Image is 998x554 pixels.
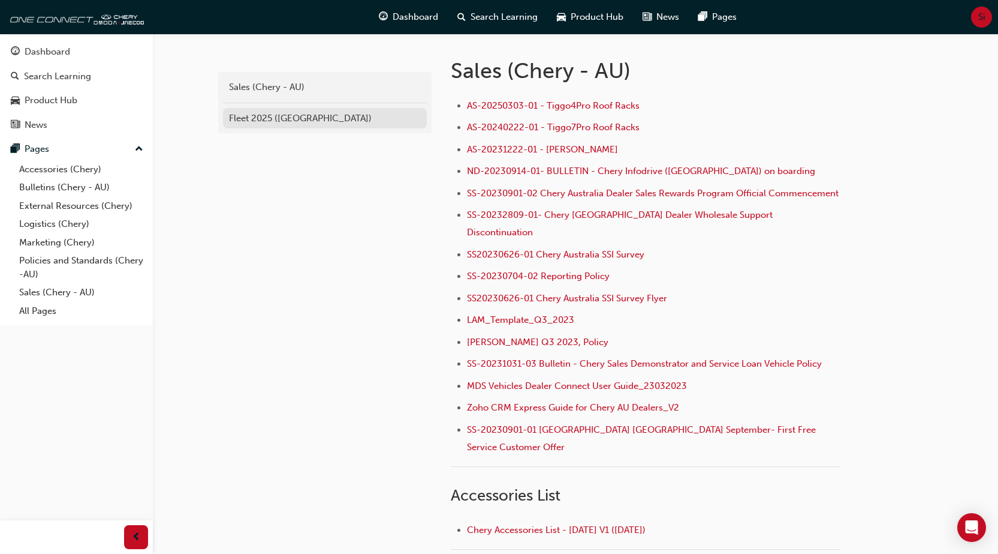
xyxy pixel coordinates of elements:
[467,381,687,391] a: MDS Vehicles Dealer Connect User Guide_23032023
[467,337,608,348] a: [PERSON_NAME] Q3 2023, Policy
[11,47,20,58] span: guage-icon
[11,95,20,106] span: car-icon
[451,486,560,505] span: Accessories List
[393,10,438,24] span: Dashboard
[471,10,538,24] span: Search Learning
[135,142,143,157] span: up-icon
[223,108,427,129] a: Fleet 2025 ([GEOGRAPHIC_DATA])
[5,65,148,88] a: Search Learning
[712,10,737,24] span: Pages
[467,209,775,238] a: SS-20232809-01- Chery [GEOGRAPHIC_DATA] Dealer Wholesale Support Discontinuation
[11,71,19,82] span: search-icon
[971,7,992,28] button: Si
[14,233,148,252] a: Marketing (Chery)
[467,144,618,155] a: AS-20231222-01 - [PERSON_NAME]
[5,38,148,138] button: DashboardSearch LearningProduct HubNews
[571,10,623,24] span: Product Hub
[467,166,815,176] a: ND-20230914-01- BULLETIN - Chery Infodrive ([GEOGRAPHIC_DATA]) on boarding
[467,402,679,413] a: Zoho CRM Express Guide for Chery AU Dealers_V2
[467,122,640,133] a: AS-20240222-01 - Tiggo7Pro Roof Racks
[379,10,388,25] span: guage-icon
[5,138,148,160] button: Pages
[14,283,148,302] a: Sales (Chery - AU)
[957,513,986,542] div: Open Intercom Messenger
[5,89,148,112] a: Product Hub
[451,58,844,84] h1: Sales (Chery - AU)
[467,315,574,325] a: LAM_Template_Q3_2023
[5,41,148,63] a: Dashboard
[689,5,746,29] a: pages-iconPages
[25,118,47,132] div: News
[643,10,652,25] span: news-icon
[698,10,707,25] span: pages-icon
[633,5,689,29] a: news-iconNews
[467,249,644,260] a: SS20230626-01 Chery Australia SSI Survey
[467,271,610,282] a: SS-20230704-02 Reporting Policy
[467,525,646,535] a: Chery Accessories List - [DATE] V1 ([DATE])
[6,5,144,29] img: oneconnect
[5,114,148,136] a: News
[656,10,679,24] span: News
[24,70,91,83] div: Search Learning
[14,302,148,321] a: All Pages
[14,160,148,179] a: Accessories (Chery)
[14,178,148,197] a: Bulletins (Chery - AU)
[467,358,822,369] a: SS-20231031-03 Bulletin - Chery Sales Demonstrator and Service Loan Vehicle Policy
[448,5,547,29] a: search-iconSearch Learning
[467,100,640,111] a: AS-20250303-01 - Tiggo4Pro Roof Racks
[11,120,20,131] span: news-icon
[14,215,148,233] a: Logistics (Chery)
[229,80,421,94] div: Sales (Chery - AU)
[25,45,70,59] div: Dashboard
[467,424,818,453] a: SS-20230901-01 [GEOGRAPHIC_DATA] [GEOGRAPHIC_DATA] September- First Free Service Customer Offer
[467,188,839,199] a: SS-20230901-02 Chery Australia Dealer Sales Rewards Program Official Commencement
[132,530,141,545] span: prev-icon
[14,197,148,215] a: External Resources (Chery)
[557,10,566,25] span: car-icon
[369,5,448,29] a: guage-iconDashboard
[223,77,427,98] a: Sales (Chery - AU)
[467,293,667,304] a: SS20230626-01 Chery Australia SSI Survey Flyer
[229,112,421,125] div: Fleet 2025 ([GEOGRAPHIC_DATA])
[25,94,77,107] div: Product Hub
[14,251,148,283] a: Policies and Standards (Chery -AU)
[25,142,49,156] div: Pages
[547,5,633,29] a: car-iconProduct Hub
[457,10,466,25] span: search-icon
[11,144,20,155] span: pages-icon
[978,10,985,24] span: Si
